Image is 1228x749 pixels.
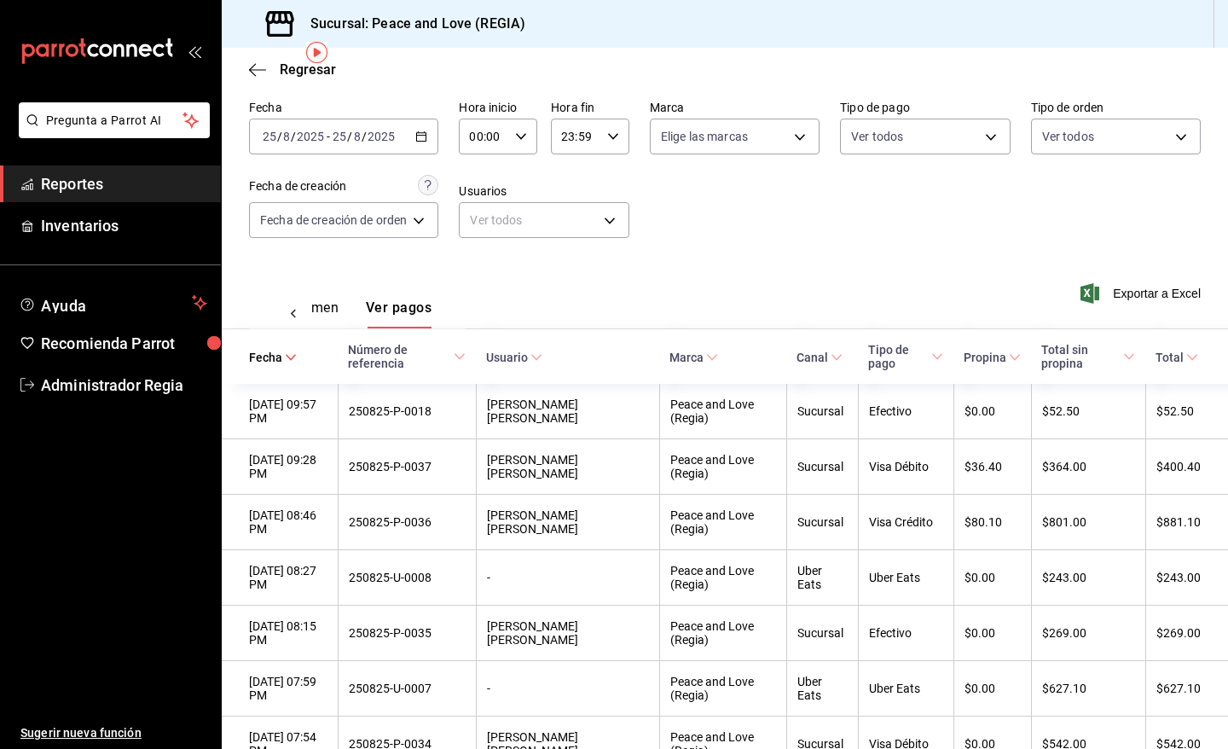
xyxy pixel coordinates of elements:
img: Tooltip marker [306,42,327,63]
div: Peace and Love (Regia) [670,564,776,591]
div: $243.00 [1042,571,1135,584]
span: Total sin propina [1041,343,1135,370]
span: Administrador Regia [41,374,207,397]
h3: Sucursal: Peace and Love (REGIA) [297,14,525,34]
div: Ver todos [459,202,628,238]
div: [PERSON_NAME] [PERSON_NAME] [487,398,649,425]
div: $0.00 [964,682,1021,695]
span: Propina [964,351,1021,364]
input: ---- [296,130,325,143]
div: [DATE] 07:59 PM [249,675,327,702]
div: Sucursal [797,626,848,640]
span: Fecha de creación de orden [260,212,407,229]
div: $400.40 [1156,460,1201,473]
div: [PERSON_NAME] [PERSON_NAME] [487,619,649,647]
div: Visa Débito [869,460,943,473]
button: Pregunta a Parrot AI [19,102,210,138]
div: Uber Eats [797,564,848,591]
span: / [291,130,296,143]
div: $80.10 [964,515,1021,529]
button: Ver pagos [366,299,432,328]
div: - [487,571,649,584]
span: / [347,130,352,143]
div: Sucursal [797,515,848,529]
div: Peace and Love (Regia) [670,508,776,536]
button: open_drawer_menu [188,44,201,58]
div: Sucursal [797,404,848,418]
div: $0.00 [964,626,1021,640]
div: $243.00 [1156,571,1201,584]
span: Total [1156,351,1198,364]
span: Tipo de pago [868,343,943,370]
span: Regresar [280,61,336,78]
div: Peace and Love (Regia) [670,453,776,480]
div: [DATE] 08:27 PM [249,564,327,591]
span: Número de referencia [348,343,466,370]
input: -- [332,130,347,143]
div: Uber Eats [797,675,848,702]
input: -- [353,130,362,143]
div: 250825-P-0018 [349,404,466,418]
span: Ver todos [851,128,903,145]
div: [PERSON_NAME] [PERSON_NAME] [487,508,649,536]
div: $52.50 [1156,404,1201,418]
div: - [487,682,649,695]
span: Fecha [249,351,297,364]
div: Uber Eats [869,571,943,584]
div: $881.10 [1156,515,1201,529]
div: 250825-P-0035 [349,626,466,640]
button: Regresar [249,61,336,78]
div: $269.00 [1042,626,1135,640]
input: -- [262,130,277,143]
span: Usuario [486,351,542,364]
span: Ver todos [1042,128,1094,145]
span: Canal [796,351,843,364]
div: Fecha de creación [249,177,346,195]
div: $627.10 [1156,682,1201,695]
span: / [277,130,282,143]
span: Pregunta a Parrot AI [46,112,183,130]
label: Tipo de orden [1031,102,1201,113]
div: Efectivo [869,626,943,640]
div: [PERSON_NAME] [PERSON_NAME] [487,453,649,480]
button: Exportar a Excel [1084,283,1201,304]
label: Fecha [249,102,438,113]
div: $36.40 [964,460,1021,473]
div: $0.00 [964,404,1021,418]
span: Reportes [41,172,207,195]
div: 250825-P-0036 [349,515,466,529]
span: Marca [669,351,718,364]
div: [DATE] 08:46 PM [249,508,327,536]
div: Visa Crédito [869,515,943,529]
div: [DATE] 09:28 PM [249,453,327,480]
div: Sucursal [797,460,848,473]
div: navigation tabs [259,299,380,328]
div: $269.00 [1156,626,1201,640]
div: $801.00 [1042,515,1135,529]
input: -- [282,130,291,143]
div: [DATE] 08:15 PM [249,619,327,647]
label: Hora fin [551,102,629,113]
div: $364.00 [1042,460,1135,473]
span: / [362,130,367,143]
label: Hora inicio [459,102,537,113]
span: - [327,130,330,143]
div: [DATE] 09:57 PM [249,398,327,425]
div: Peace and Love (Regia) [670,619,776,647]
div: $627.10 [1042,682,1135,695]
div: 250825-U-0007 [349,682,466,695]
div: Peace and Love (Regia) [670,398,776,425]
span: Recomienda Parrot [41,332,207,355]
input: ---- [367,130,396,143]
label: Tipo de pago [840,102,1010,113]
div: 250825-P-0037 [349,460,466,473]
div: $0.00 [964,571,1021,584]
label: Usuarios [459,185,628,197]
div: 250825-U-0008 [349,571,466,584]
span: Sugerir nueva función [20,724,207,742]
a: Pregunta a Parrot AI [12,124,210,142]
div: $52.50 [1042,404,1135,418]
label: Marca [650,102,820,113]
